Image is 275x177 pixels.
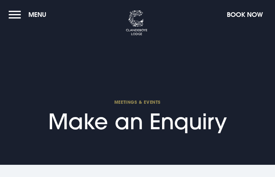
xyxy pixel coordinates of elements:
img: Clandeboye Lodge [126,10,147,36]
span: Meetings & Events [48,99,227,105]
button: Book Now [223,7,266,22]
button: Menu [9,7,50,22]
span: Menu [28,10,46,19]
h1: Make an Enquiry [48,99,227,134]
